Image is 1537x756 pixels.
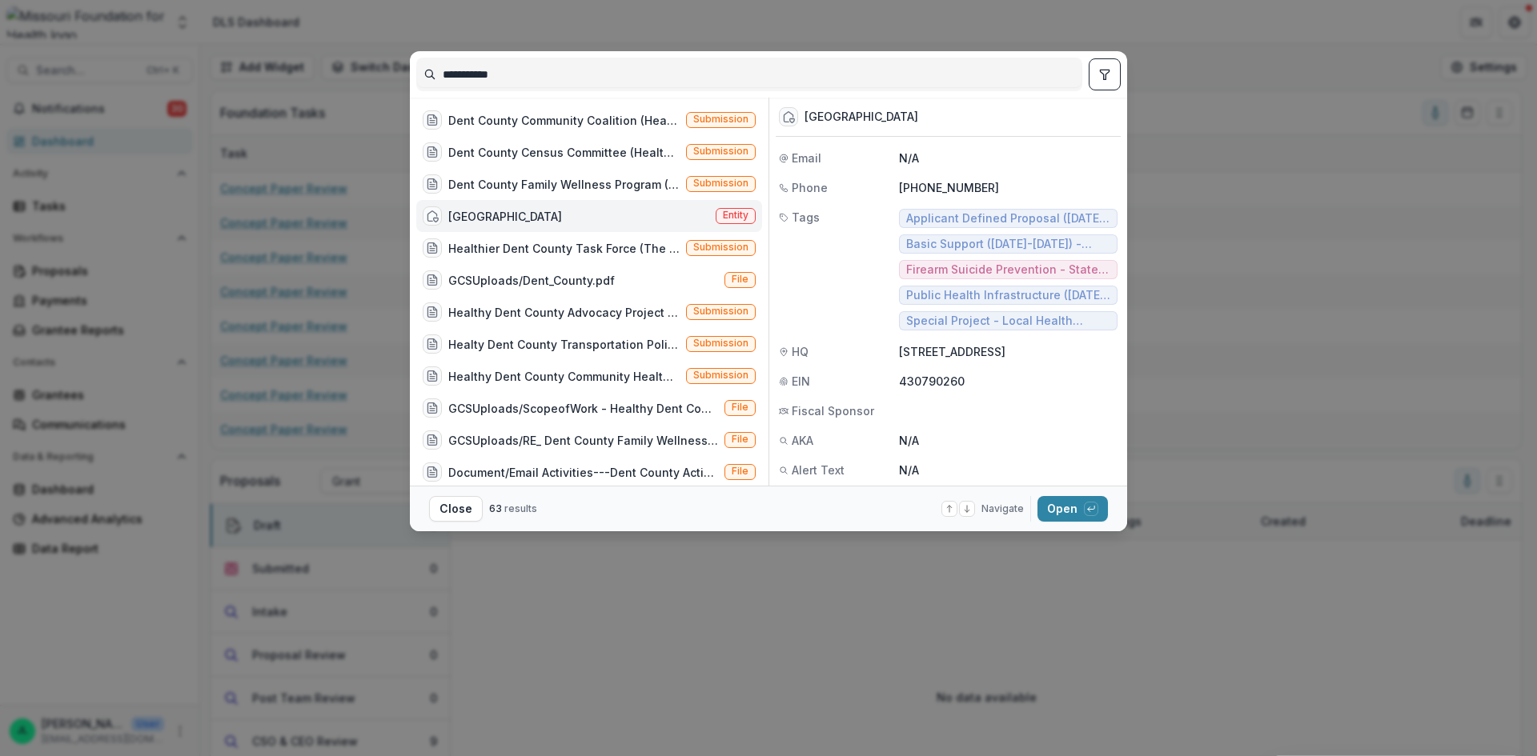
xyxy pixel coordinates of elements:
[448,368,680,385] div: Healthy Dent County Community Health Worker (Hiring a FTE Community Health Worker that would prov...
[429,496,483,522] button: Close
[792,373,810,390] span: EIN
[906,238,1110,251] span: Basic Support ([DATE]-[DATE]) - Health Departments
[792,343,809,360] span: HQ
[504,502,537,514] span: results
[792,179,828,196] span: Phone
[906,289,1110,302] span: Public Health Infrastructure ([DATE]-[DATE]) - Health Department Infrastructure
[693,338,748,349] span: Submission
[899,150,1118,166] p: N/A
[792,150,821,166] span: Email
[899,432,1118,449] p: N/A
[792,402,874,419] span: Fiscal Sponsor
[1089,58,1121,90] button: toggle filters
[448,272,615,289] div: GCSUploads/Dent_County.pdf
[732,466,748,477] span: File
[899,462,1118,478] p: N/A
[792,462,845,478] span: Alert Text
[448,304,680,321] div: Healthy Dent County Advocacy Project (Healthy Dent County board and staff will work to make syste...
[906,314,1110,328] span: Special Project - Local Health Department Infrastructure (2007)
[448,464,718,481] div: Document/Email Activities---Dent County Action Plan_Revised 042617.docx
[693,114,748,125] span: Submission
[693,178,748,189] span: Submission
[693,370,748,381] span: Submission
[448,176,680,193] div: Dent County Family Wellness Program (Dent County Family Wellness Program will enhance the [GEOGRA...
[732,434,748,445] span: File
[899,343,1118,360] p: [STREET_ADDRESS]
[899,373,1118,390] p: 430790260
[981,502,1024,516] span: Navigate
[792,432,813,449] span: AKA
[906,263,1110,277] span: Firearm Suicide Prevention - State and Regional Efforts
[805,110,918,124] div: [GEOGRAPHIC_DATA]
[906,212,1110,226] span: Applicant Defined Proposal ([DATE]-[DATE]) - Disease Prevention & Health Promotion
[1037,496,1108,522] button: Open
[489,502,502,514] span: 63
[732,402,748,413] span: File
[448,240,680,257] div: Healthier Dent County Task Force (The County-wide Taskforce for a Healthier Dent County will faci...
[693,306,748,317] span: Submission
[792,209,820,226] span: Tags
[448,144,680,161] div: Dent County Census Committee (Healthy Dent County will partner with the community to increase par...
[693,146,748,157] span: Submission
[448,112,680,129] div: Dent County Community Coalition (Healthy Dent County proposes to be the lead organization in esta...
[448,432,718,449] div: GCSUploads/RE_ Dent County Family Wellness Program (20-0017-CHO-20).msg
[899,179,1118,196] p: [PHONE_NUMBER]
[448,208,562,225] div: [GEOGRAPHIC_DATA]
[732,274,748,285] span: File
[693,242,748,253] span: Submission
[448,336,680,353] div: Healty Dent County Transportation Policy (Healthy Dent County plans to focus on identifying poten...
[723,210,748,221] span: Entity
[448,400,718,417] div: GCSUploads/ScopeofWork - Healthy Dent County - RWJ - Word Count LLC.pdf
